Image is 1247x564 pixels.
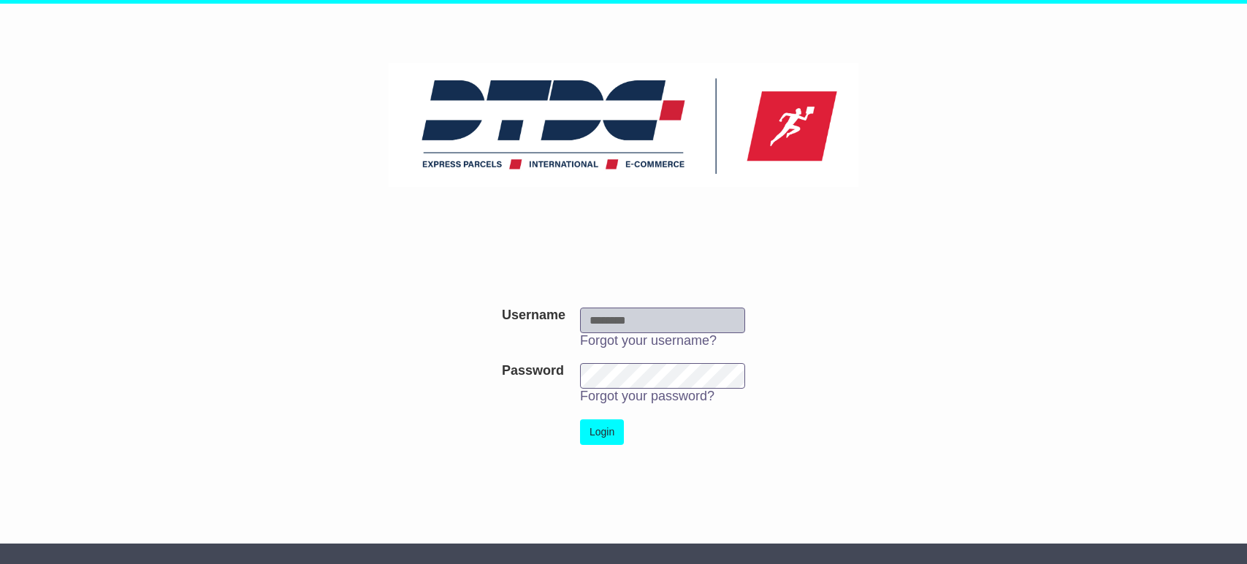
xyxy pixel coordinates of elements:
[580,333,717,348] a: Forgot your username?
[389,63,859,187] img: DTDC Australia
[502,363,564,379] label: Password
[502,308,565,324] label: Username
[580,389,714,403] a: Forgot your password?
[580,419,624,445] button: Login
